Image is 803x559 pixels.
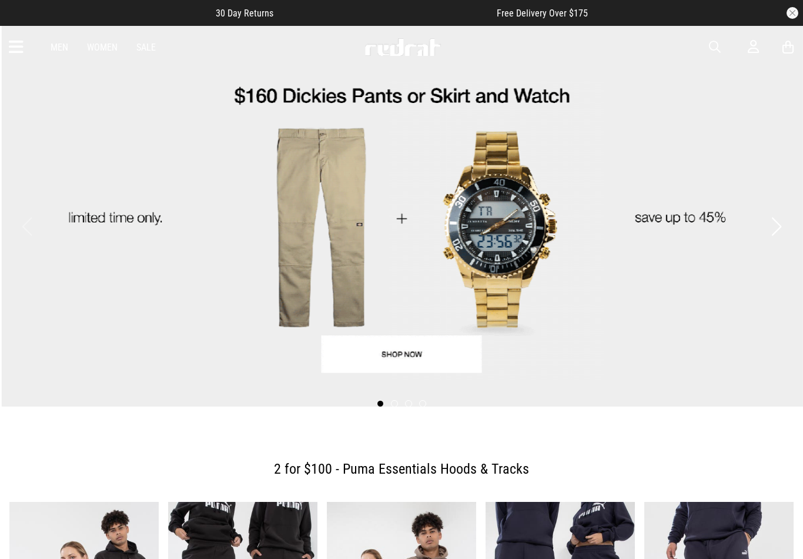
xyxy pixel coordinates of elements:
[297,7,473,19] iframe: Customer reviews powered by Trustpilot
[364,38,441,56] img: Redrat logo
[19,457,784,481] h2: 2 for $100 - Puma Essentials Hoods & Tracks
[216,8,273,19] span: 30 Day Returns
[51,42,68,53] a: Men
[497,8,588,19] span: Free Delivery Over $175
[19,214,35,239] button: Previous slide
[87,42,118,53] a: Women
[768,214,784,239] button: Next slide
[136,42,156,53] a: Sale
